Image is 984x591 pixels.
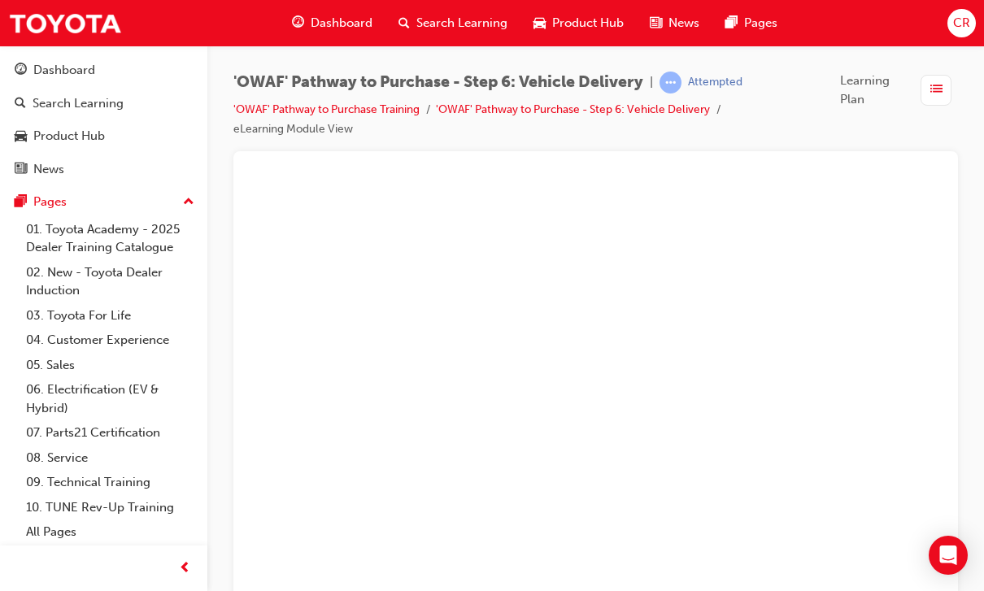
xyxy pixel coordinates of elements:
a: News [7,154,201,185]
a: 07. Parts21 Certification [20,420,201,445]
a: 06. Electrification (EV & Hybrid) [20,377,201,420]
button: DashboardSearch LearningProduct HubNews [7,52,201,187]
span: CR [953,14,970,33]
span: Dashboard [311,14,372,33]
span: list-icon [930,80,943,100]
span: Pages [744,14,777,33]
span: car-icon [15,129,27,144]
a: Product Hub [7,121,201,151]
div: Dashboard [33,61,95,80]
span: up-icon [183,192,194,213]
a: 'OWAF' Pathway to Purchase - Step 6: Vehicle Delivery [436,102,710,116]
button: CR [947,9,976,37]
a: car-iconProduct Hub [520,7,637,40]
span: | [650,73,653,92]
div: News [33,160,64,179]
span: Learning Plan [840,72,914,108]
span: search-icon [15,97,26,111]
span: Search Learning [416,14,507,33]
span: pages-icon [725,13,738,33]
span: 'OWAF' Pathway to Purchase - Step 6: Vehicle Delivery [233,73,643,92]
span: learningRecordVerb_ATTEMPT-icon [660,72,681,93]
span: Product Hub [552,14,624,33]
span: News [668,14,699,33]
button: Pages [7,187,201,217]
span: prev-icon [179,558,191,579]
div: Search Learning [33,94,124,113]
img: Trak [8,5,122,41]
div: Pages [33,193,67,211]
a: Dashboard [7,55,201,85]
a: search-iconSearch Learning [385,7,520,40]
button: Learning Plan [840,72,958,108]
span: guage-icon [15,63,27,78]
a: All Pages [20,519,201,545]
a: 09. Technical Training [20,470,201,495]
a: 08. Service [20,445,201,471]
a: 03. Toyota For Life [20,303,201,328]
li: eLearning Module View [233,120,353,139]
div: Attempted [688,75,742,90]
a: 04. Customer Experience [20,328,201,353]
span: search-icon [398,13,410,33]
span: car-icon [533,13,546,33]
a: 10. TUNE Rev-Up Training [20,495,201,520]
a: 02. New - Toyota Dealer Induction [20,260,201,303]
a: 01. Toyota Academy - 2025 Dealer Training Catalogue [20,217,201,260]
a: pages-iconPages [712,7,790,40]
a: Search Learning [7,89,201,119]
a: guage-iconDashboard [279,7,385,40]
a: 05. Sales [20,353,201,378]
div: Product Hub [33,127,105,146]
span: pages-icon [15,195,27,210]
span: news-icon [15,163,27,177]
a: 'OWAF' Pathway to Purchase Training [233,102,420,116]
div: Open Intercom Messenger [929,536,968,575]
a: news-iconNews [637,7,712,40]
span: news-icon [650,13,662,33]
span: guage-icon [292,13,304,33]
